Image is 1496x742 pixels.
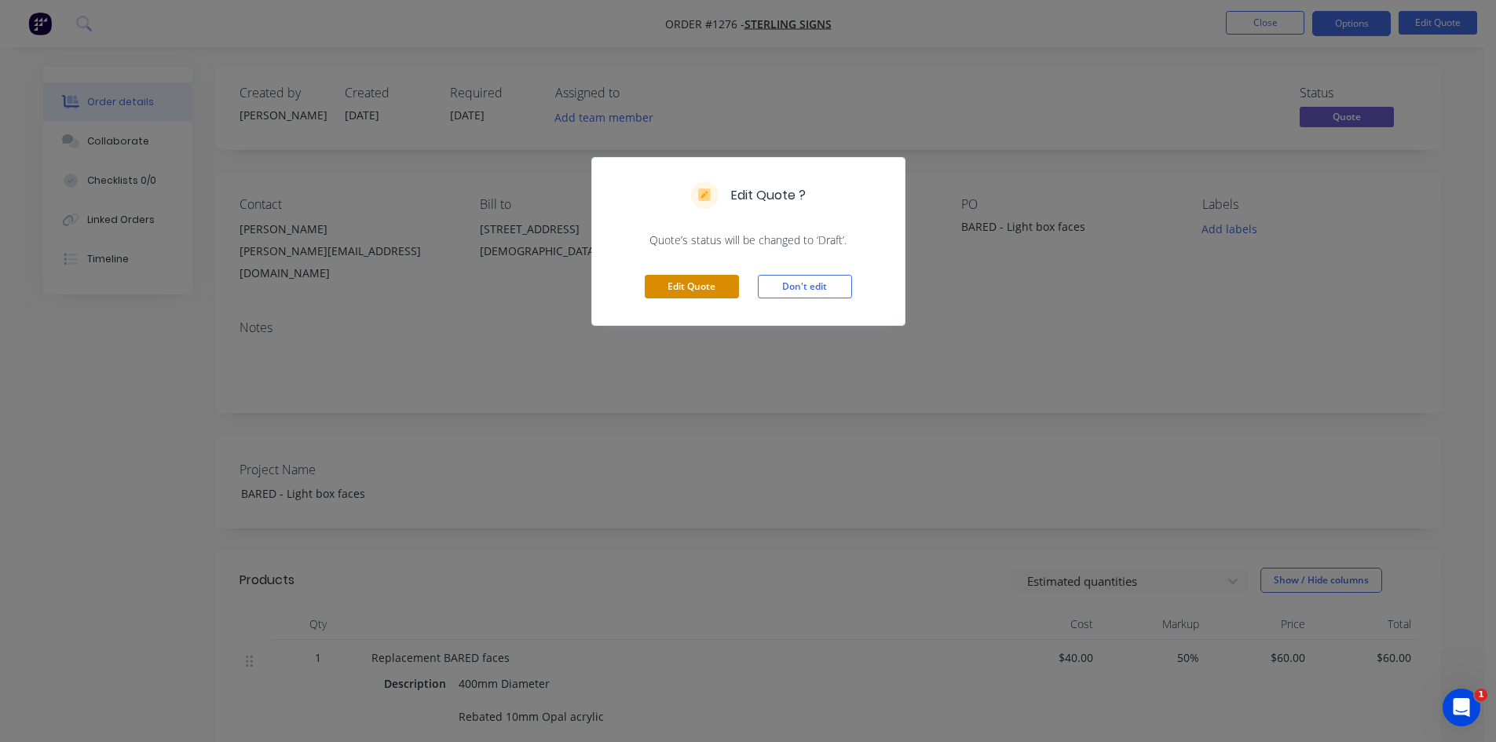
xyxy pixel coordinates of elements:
span: 1 [1475,689,1487,701]
button: Don't edit [758,275,852,298]
iframe: Intercom live chat [1443,689,1480,726]
span: Quote’s status will be changed to ‘Draft’. [611,232,886,248]
h5: Edit Quote ? [731,186,806,205]
button: Edit Quote [645,275,739,298]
